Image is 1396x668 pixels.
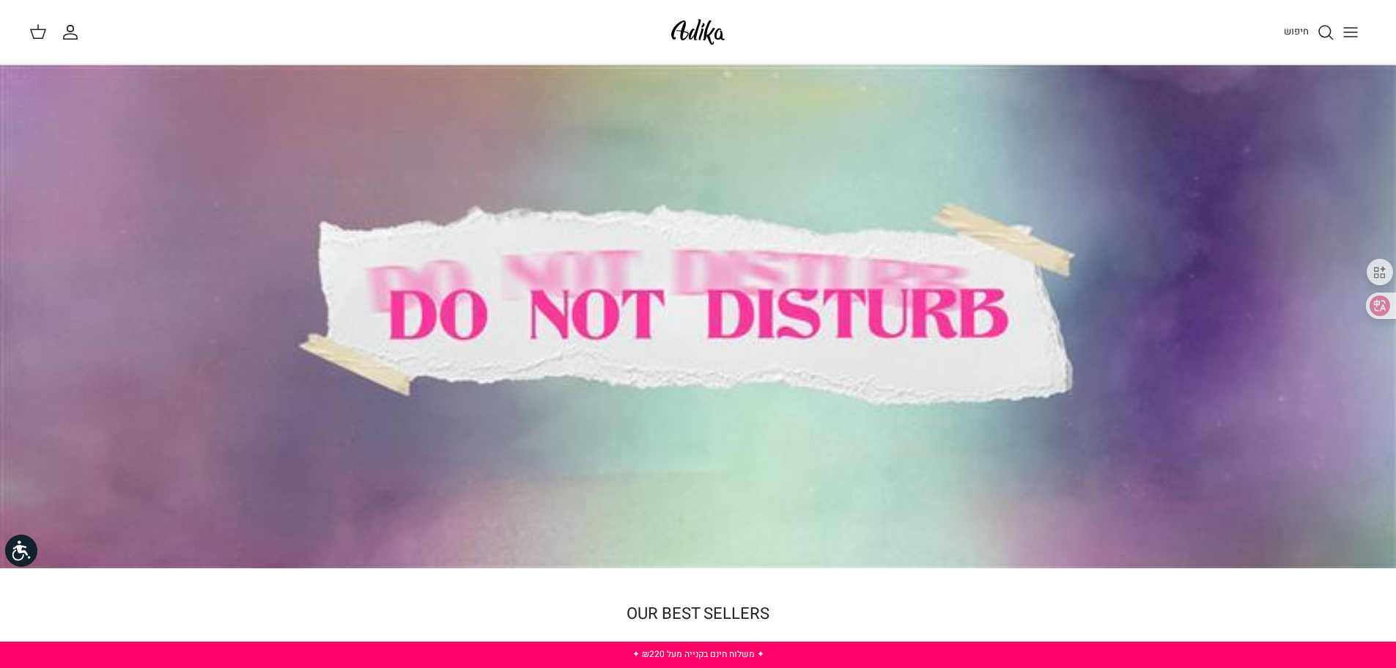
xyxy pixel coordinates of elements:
span: חיפוש [1284,24,1309,38]
button: Toggle menu [1334,16,1367,48]
a: חיפוש [1284,23,1334,41]
a: החשבון שלי [62,23,85,41]
a: ✦ משלוח חינם בקנייה מעל ₪220 ✦ [632,647,764,661]
img: Adika IL [667,15,729,49]
a: OUR BEST SELLERS [627,602,769,625]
